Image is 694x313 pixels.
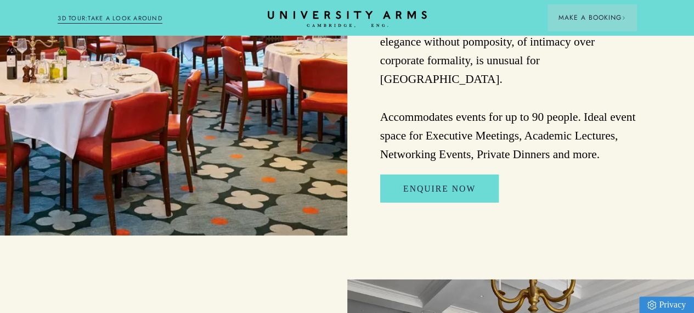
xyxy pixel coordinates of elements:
[639,297,694,313] a: Privacy
[548,4,636,31] button: Make a BookingArrow icon
[268,11,427,28] a: Home
[622,16,625,20] img: Arrow icon
[58,14,162,24] a: 3D TOUR:TAKE A LOOK AROUND
[558,13,625,23] span: Make a Booking
[380,175,499,203] a: Enquire Now
[647,300,656,310] img: Privacy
